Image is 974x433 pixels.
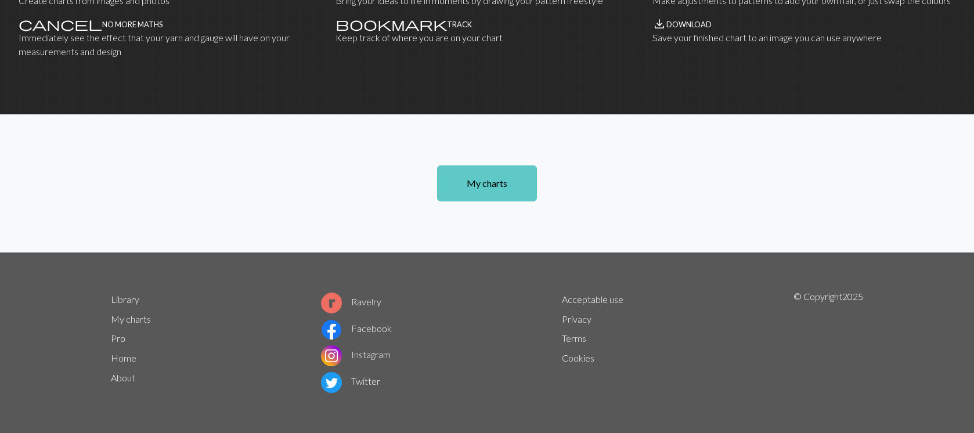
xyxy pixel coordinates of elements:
[652,16,666,32] span: save_alt
[447,20,472,29] h4: Track
[321,296,381,307] a: Ravelry
[321,319,342,340] img: Facebook logo
[562,352,594,363] a: Cookies
[111,333,125,344] a: Pro
[111,352,136,363] a: Home
[19,16,102,32] span: cancel
[562,294,623,305] a: Acceptable use
[321,376,380,387] a: Twitter
[336,16,447,32] span: bookmark
[321,372,342,393] img: Twitter logo
[336,31,638,45] p: Keep track of where you are on your chart
[321,345,342,366] img: Instagram logo
[321,349,391,360] a: Instagram
[793,290,863,395] p: © Copyright 2025
[111,294,139,305] a: Library
[652,31,955,45] p: Save your finished chart to an image you can use anywhere
[666,20,712,29] h4: Download
[562,333,586,344] a: Terms
[111,313,151,324] a: My charts
[111,372,135,383] a: About
[562,313,591,324] a: Privacy
[437,165,537,201] a: My charts
[321,323,392,334] a: Facebook
[321,293,342,313] img: Ravelry logo
[102,20,163,29] h4: No more maths
[19,31,322,59] p: Immediately see the effect that your yarn and gauge will have on your measurements and design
